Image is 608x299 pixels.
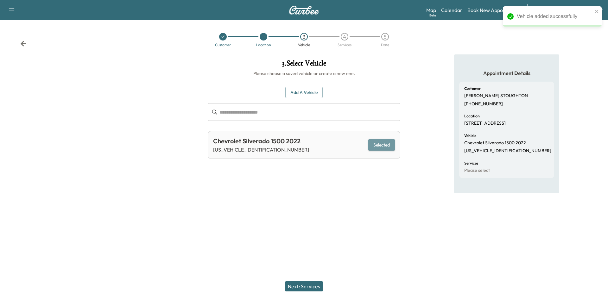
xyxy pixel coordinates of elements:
div: 3 [300,33,308,40]
div: 5 [381,33,389,40]
h6: Please choose a saved vehicle or create a new one. [208,70,400,77]
p: [PERSON_NAME] STOUGHTON [464,93,528,99]
button: Add a Vehicle [285,87,323,98]
h1: 3 . Select Vehicle [208,59,400,70]
img: Curbee Logo [289,6,319,15]
p: [PHONE_NUMBER] [464,101,503,107]
div: Beta [429,13,436,18]
div: 4 [341,33,348,40]
h5: Appointment Details [459,70,554,77]
div: Date [381,43,389,47]
p: [US_VEHICLE_IDENTIFICATION_NUMBER] [464,148,551,154]
a: Book New Appointment [467,6,521,14]
div: Vehicle added successfully [517,13,593,20]
div: Back [20,40,27,47]
button: close [595,9,599,14]
p: Chevrolet Silverado 1500 2022 [464,140,526,146]
button: Next: Services [285,281,323,291]
h6: Customer [464,87,481,90]
p: [STREET_ADDRESS] [464,121,506,126]
p: [US_VEHICLE_IDENTIFICATION_NUMBER] [213,146,309,153]
div: Services [338,43,351,47]
div: Location [256,43,271,47]
div: Vehicle [298,43,310,47]
h6: Location [464,114,480,118]
h6: Vehicle [464,134,476,138]
button: Selected [368,139,395,151]
h6: Services [464,161,478,165]
div: Chevrolet Silverado 1500 2022 [213,136,309,146]
div: Customer [215,43,231,47]
p: Please select [464,168,490,173]
a: MapBeta [426,6,436,14]
a: Calendar [441,6,462,14]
